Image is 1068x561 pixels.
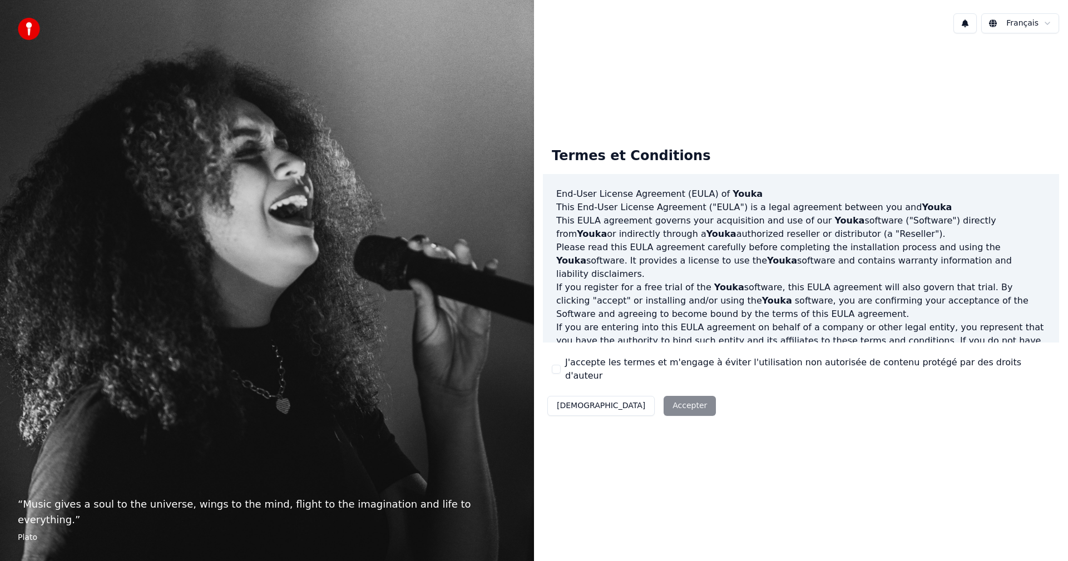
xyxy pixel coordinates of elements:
span: Youka [767,255,797,266]
span: Youka [577,229,607,239]
h3: End-User License Agreement (EULA) of [556,187,1046,201]
p: If you are entering into this EULA agreement on behalf of a company or other legal entity, you re... [556,321,1046,374]
label: J'accepte les termes et m'engage à éviter l'utilisation non autorisée de contenu protégé par des ... [565,356,1050,383]
span: Youka [922,202,952,212]
span: Youka [834,215,864,226]
p: Please read this EULA agreement carefully before completing the installation process and using th... [556,241,1046,281]
span: Youka [556,255,586,266]
p: This EULA agreement governs your acquisition and use of our software ("Software") directly from o... [556,214,1046,241]
span: Youka [714,282,744,292]
span: Youka [733,188,763,199]
p: If you register for a free trial of the software, this EULA agreement will also govern that trial... [556,281,1046,321]
footer: Plato [18,532,516,543]
p: “ Music gives a soul to the universe, wings to the mind, flight to the imagination and life to ev... [18,497,516,528]
img: youka [18,18,40,40]
span: Youka [706,229,736,239]
div: Termes et Conditions [543,138,719,174]
p: This End-User License Agreement ("EULA") is a legal agreement between you and [556,201,1046,214]
span: Youka [762,295,792,306]
button: [DEMOGRAPHIC_DATA] [547,396,655,416]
